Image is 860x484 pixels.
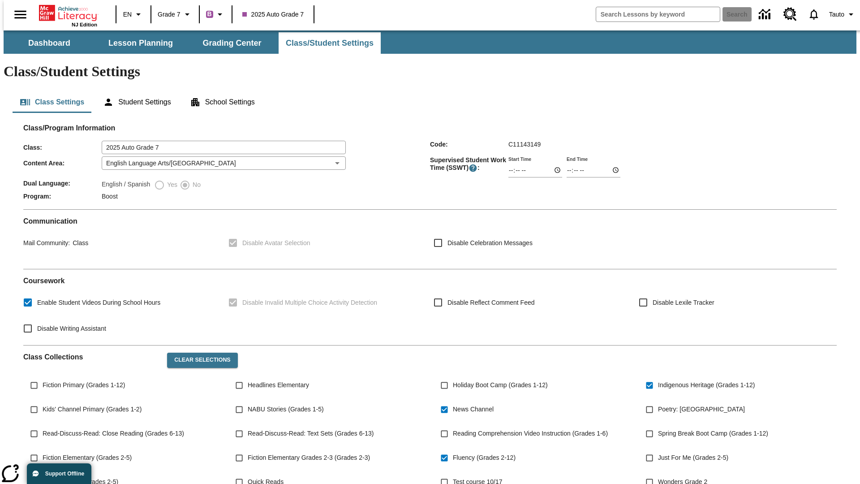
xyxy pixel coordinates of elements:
[23,180,102,187] span: Dual Language :
[596,7,720,22] input: search field
[279,32,381,54] button: Class/Student Settings
[167,353,237,368] button: Clear Selections
[23,124,837,132] h2: Class/Program Information
[102,193,118,200] span: Boost
[102,141,346,154] input: Class
[286,38,374,48] span: Class/Student Settings
[248,453,370,462] span: Fiction Elementary Grades 2-3 (Grades 2-3)
[829,10,844,19] span: Tauto
[43,380,125,390] span: Fiction Primary (Grades 1-12)
[39,3,97,27] div: Home
[154,6,196,22] button: Grade: Grade 7, Select a grade
[453,405,494,414] span: News Channel
[658,405,745,414] span: Poetry: [GEOGRAPHIC_DATA]
[72,22,97,27] span: NJ Edition
[242,298,377,307] span: Disable Invalid Multiple Choice Activity Detection
[4,63,856,80] h1: Class/Student Settings
[165,180,177,190] span: Yes
[96,91,178,113] button: Student Settings
[43,453,132,462] span: Fiction Elementary (Grades 2-5)
[43,405,142,414] span: Kids' Channel Primary (Grades 1-2)
[753,2,778,27] a: Data Center
[4,32,94,54] button: Dashboard
[469,164,477,173] button: Supervised Student Work Time is the timeframe when students can take LevelSet and when lessons ar...
[430,141,508,148] span: Code :
[13,91,847,113] div: Class/Student Settings
[508,156,531,162] label: Start Time
[23,133,837,202] div: Class/Program Information
[23,353,160,361] h2: Class Collections
[248,405,324,414] span: NABU Stories (Grades 1-5)
[27,463,91,484] button: Support Offline
[202,6,229,22] button: Boost Class color is purple. Change class color
[658,380,755,390] span: Indigenous Heritage (Grades 1-12)
[102,156,346,170] div: English Language Arts/[GEOGRAPHIC_DATA]
[108,38,173,48] span: Lesson Planning
[102,180,150,190] label: English / Spanish
[248,380,309,390] span: Headlines Elementary
[96,32,185,54] button: Lesson Planning
[23,144,102,151] span: Class :
[242,238,310,248] span: Disable Avatar Selection
[70,239,88,246] span: Class
[23,277,837,338] div: Coursework
[4,30,856,54] div: SubNavbar
[242,10,304,19] span: 2025 Auto Grade 7
[4,32,382,54] div: SubNavbar
[802,3,826,26] a: Notifications
[23,193,102,200] span: Program :
[453,429,608,438] span: Reading Comprehension Video Instruction (Grades 1-6)
[119,6,148,22] button: Language: EN, Select a language
[43,429,184,438] span: Read-Discuss-Read: Close Reading (Grades 6-13)
[158,10,181,19] span: Grade 7
[190,180,201,190] span: No
[202,38,261,48] span: Grading Center
[453,453,516,462] span: Fluency (Grades 2-12)
[447,298,535,307] span: Disable Reflect Comment Feed
[13,91,91,113] button: Class Settings
[653,298,714,307] span: Disable Lexile Tracker
[37,324,106,333] span: Disable Writing Assistant
[23,217,837,262] div: Communication
[123,10,132,19] span: EN
[45,471,84,477] span: Support Offline
[183,91,262,113] button: School Settings
[826,6,860,22] button: Profile/Settings
[508,141,541,148] span: C11143149
[567,156,588,162] label: End Time
[23,160,102,167] span: Content Area :
[39,4,97,22] a: Home
[7,1,34,28] button: Open side menu
[658,453,728,462] span: Just For Me (Grades 2-5)
[28,38,70,48] span: Dashboard
[453,380,548,390] span: Holiday Boot Camp (Grades 1-12)
[778,2,802,26] a: Resource Center, Will open in new tab
[187,32,277,54] button: Grading Center
[447,238,533,248] span: Disable Celebration Messages
[430,156,508,173] span: Supervised Student Work Time (SSWT) :
[658,429,768,438] span: Spring Break Boot Camp (Grades 1-12)
[207,9,212,20] span: B
[23,217,837,225] h2: Communication
[23,239,70,246] span: Mail Community :
[23,277,837,285] h2: Course work
[248,429,374,438] span: Read-Discuss-Read: Text Sets (Grades 6-13)
[37,298,160,307] span: Enable Student Videos During School Hours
